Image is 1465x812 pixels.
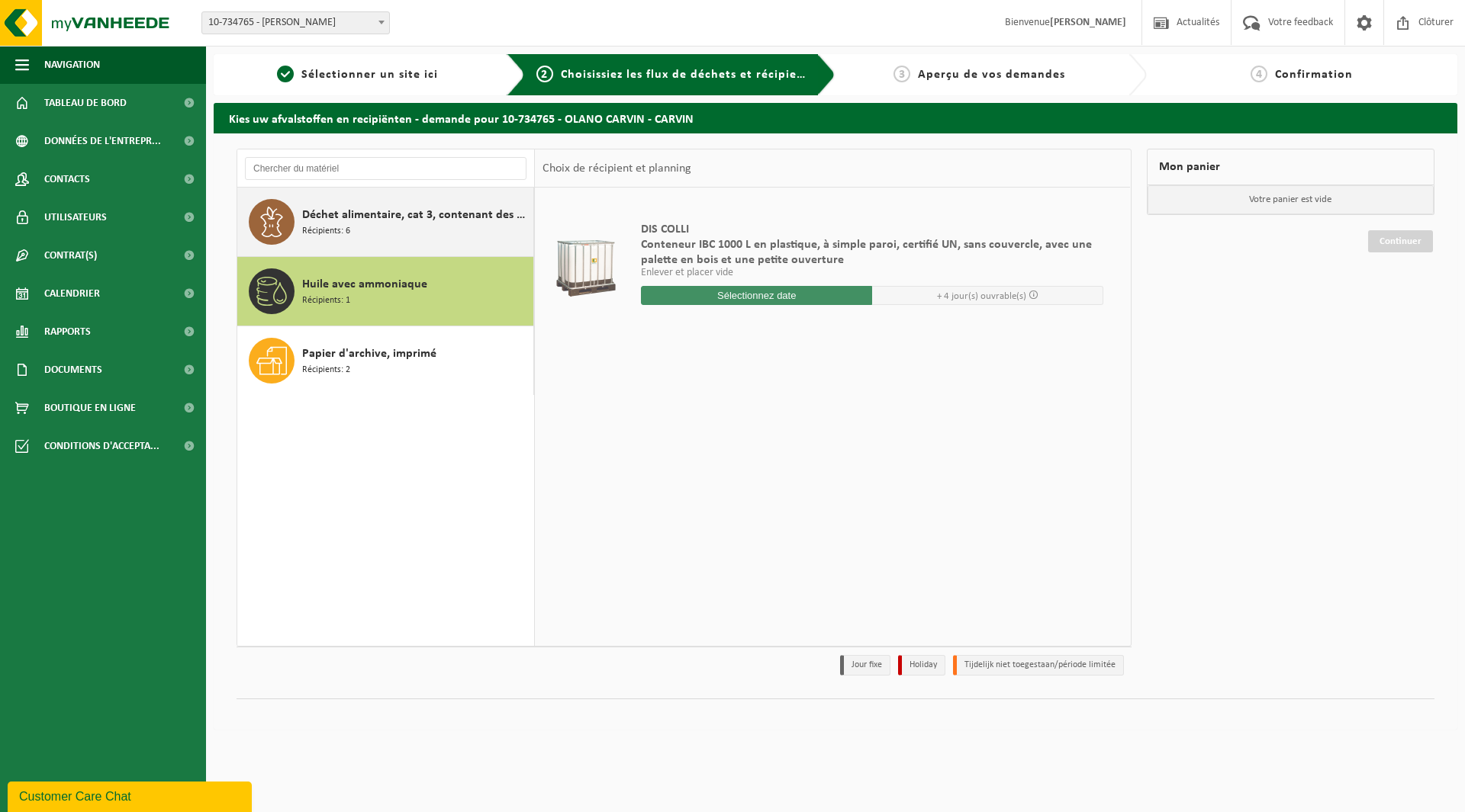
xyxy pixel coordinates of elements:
span: Huile avec ammoniaque [302,275,427,294]
button: Déchet alimentaire, cat 3, contenant des produits d'origine animale, emballage synthétique Récipi... [237,188,534,257]
a: 1Sélectionner un site ici [221,66,494,84]
span: 2 [536,66,553,82]
span: Papier d'archive, imprimé [302,345,436,363]
span: 10-734765 - OLANO CARVIN - CARVIN [201,11,390,34]
iframe: chat widget [8,778,255,812]
span: Conteneur IBC 1000 L en plastique, à simple paroi, certifié UN, sans couvercle, avec une palette ... [641,237,1103,268]
div: Mon panier [1147,149,1435,185]
p: Votre panier est vide [1148,185,1434,214]
span: + 4 jour(s) ouvrable(s) [937,291,1026,301]
span: Utilisateurs [44,198,107,236]
span: 1 [277,66,294,82]
button: Papier d'archive, imprimé Récipients: 2 [237,326,534,395]
li: Tijdelijk niet toegestaan/période limitée [953,655,1124,676]
span: Récipients: 6 [302,224,350,239]
h2: Kies uw afvalstoffen en recipiënten - demande pour 10-734765 - OLANO CARVIN - CARVIN [214,103,1457,133]
span: Aperçu de vos demandes [918,69,1065,81]
span: Récipients: 1 [302,294,350,308]
span: 4 [1251,66,1267,82]
span: Sélectionner un site ici [301,69,438,81]
span: Données de l'entrepr... [44,122,161,160]
li: Holiday [898,655,945,676]
div: Choix de récipient et planning [535,149,699,188]
span: Boutique en ligne [44,389,136,427]
span: Rapports [44,313,91,351]
span: Déchet alimentaire, cat 3, contenant des produits d'origine animale, emballage synthétique [302,206,530,224]
span: Documents [44,351,102,389]
span: 10-734765 - OLANO CARVIN - CARVIN [202,12,389,34]
a: Continuer [1368,230,1433,252]
span: Calendrier [44,274,100,313]
span: Tableau de bord [44,84,127,122]
input: Chercher du matériel [245,157,526,180]
span: Confirmation [1275,69,1353,81]
span: Contacts [44,160,90,198]
strong: [PERSON_NAME] [1050,17,1126,28]
span: DIS COLLI [641,222,1103,237]
span: 3 [893,66,910,82]
input: Sélectionnez date [641,286,872,305]
span: Contrat(s) [44,236,97,274]
li: Jour fixe [840,655,890,676]
button: Huile avec ammoniaque Récipients: 1 [237,257,534,326]
span: Navigation [44,46,100,84]
span: Récipients: 2 [302,363,350,377]
p: Enlever et placer vide [641,268,1103,278]
span: Conditions d'accepta... [44,427,159,465]
span: Choisissiez les flux de déchets et récipients [561,69,815,81]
